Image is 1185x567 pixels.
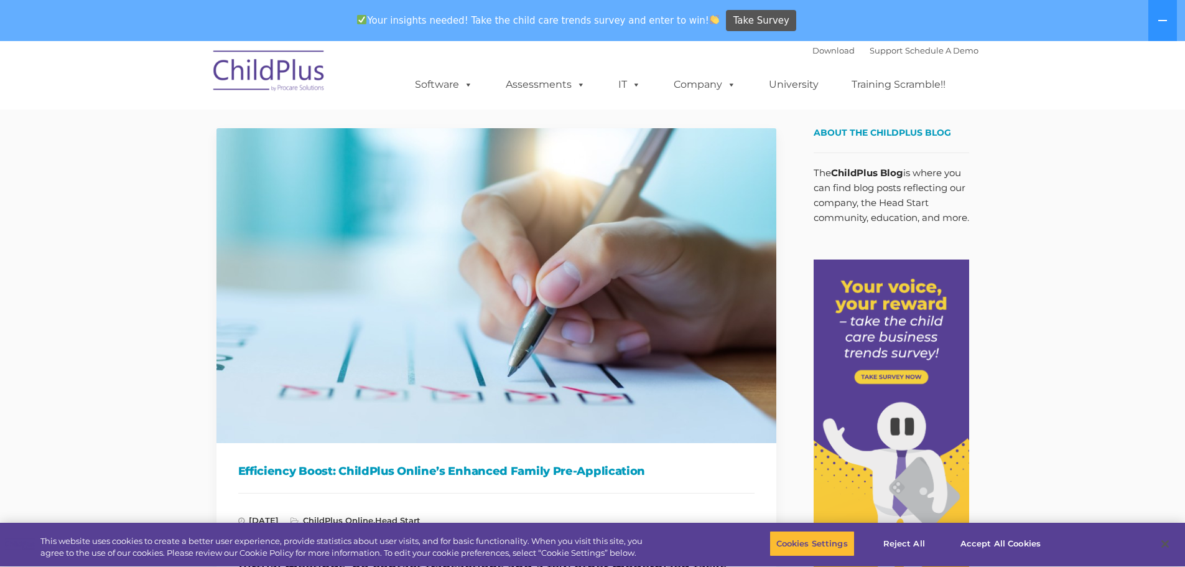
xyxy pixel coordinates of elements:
[357,15,366,24] img: ✅
[493,72,598,97] a: Assessments
[839,72,958,97] a: Training Scramble!!
[661,72,748,97] a: Company
[814,127,951,138] span: About the ChildPlus Blog
[710,15,719,24] img: 👏
[290,515,421,525] span: ,
[352,8,725,32] span: Your insights needed! Take the child care trends survey and enter to win!
[207,42,332,104] img: ChildPlus by Procare Solutions
[812,45,855,55] a: Download
[769,531,855,557] button: Cookies Settings
[905,45,978,55] a: Schedule A Demo
[870,45,903,55] a: Support
[606,72,653,97] a: IT
[216,128,776,443] img: Efficiency Boost: ChildPlus Online's Enhanced Family Pre-Application Process - Streamlining Appli...
[40,535,652,560] div: This website uses cookies to create a better user experience, provide statistics about user visit...
[814,166,969,225] p: The is where you can find blog posts reflecting our company, the Head Start community, education,...
[238,515,279,525] span: [DATE]
[1151,530,1179,558] button: Close
[726,10,796,32] a: Take Survey
[865,531,943,557] button: Reject All
[375,515,421,525] a: Head Start
[303,515,373,525] a: ChildPlus Online
[733,10,789,32] span: Take Survey
[954,531,1048,557] button: Accept All Cookies
[238,462,755,480] h1: Efficiency Boost: ChildPlus Online’s Enhanced Family Pre-Application
[812,45,978,55] font: |
[756,72,831,97] a: University
[831,167,903,179] strong: ChildPlus Blog
[402,72,485,97] a: Software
